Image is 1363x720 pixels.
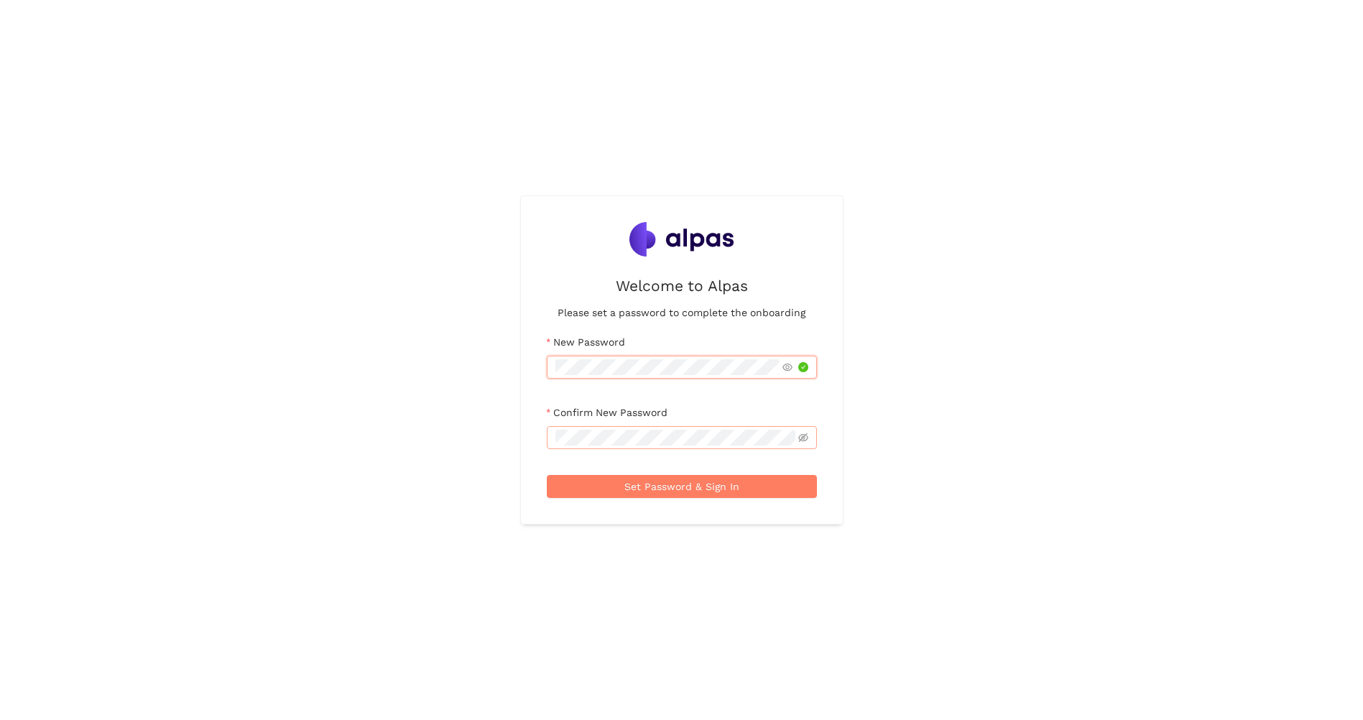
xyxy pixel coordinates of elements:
span: eye [782,362,793,372]
input: New Password [555,359,780,375]
label: Confirm New Password [547,405,667,420]
h4: Please set a password to complete the onboarding [558,305,805,320]
label: New Password [547,334,625,350]
h2: Welcome to Alpas [616,274,748,297]
button: Set Password & Sign In [547,475,817,498]
span: eye-invisible [798,433,808,443]
span: Set Password & Sign In [624,479,739,494]
input: Confirm New Password [555,430,795,446]
img: Alpas Logo [629,222,734,257]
